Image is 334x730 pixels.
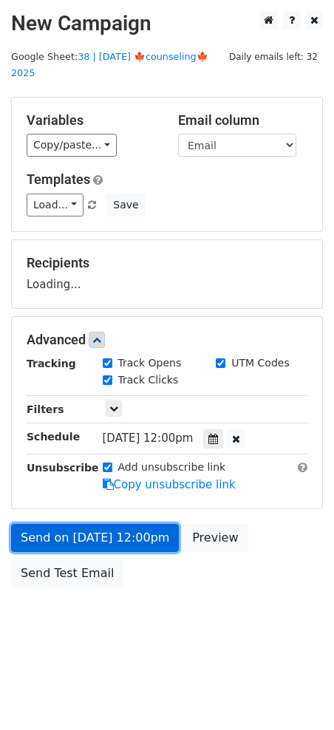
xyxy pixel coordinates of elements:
[11,524,179,552] a: Send on [DATE] 12:00pm
[103,431,194,445] span: [DATE] 12:00pm
[224,49,323,65] span: Daily emails left: 32
[27,194,83,216] a: Load...
[27,358,76,369] strong: Tracking
[27,134,117,157] a: Copy/paste...
[27,255,307,271] h5: Recipients
[224,51,323,62] a: Daily emails left: 32
[118,355,182,371] label: Track Opens
[27,431,80,443] strong: Schedule
[27,112,156,129] h5: Variables
[183,524,248,552] a: Preview
[103,478,236,491] a: Copy unsubscribe link
[178,112,307,129] h5: Email column
[106,194,145,216] button: Save
[27,332,307,348] h5: Advanced
[27,255,307,293] div: Loading...
[27,403,64,415] strong: Filters
[27,171,90,187] a: Templates
[231,355,289,371] label: UTM Codes
[260,659,334,730] iframe: Chat Widget
[11,51,208,79] a: 38 | [DATE] 🍁counseling🍁 2025
[11,11,323,36] h2: New Campaign
[118,460,226,475] label: Add unsubscribe link
[118,372,179,388] label: Track Clicks
[11,559,123,587] a: Send Test Email
[27,462,99,474] strong: Unsubscribe
[11,51,208,79] small: Google Sheet:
